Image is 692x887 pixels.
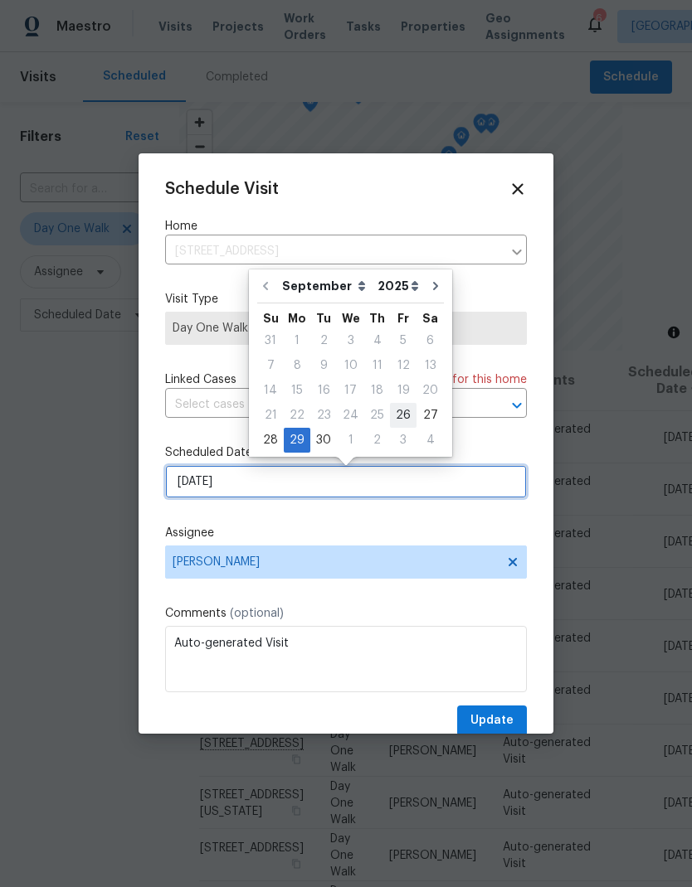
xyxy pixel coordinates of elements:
label: Scheduled Date [165,444,527,461]
div: 28 [257,429,284,452]
div: 26 [390,404,417,427]
div: 3 [337,329,364,352]
abbr: Wednesday [342,313,360,324]
div: Sat Sep 20 2025 [417,378,444,403]
input: Enter in an address [165,239,502,264]
button: Go to previous month [253,269,278,303]
div: Sun Aug 31 2025 [257,328,284,353]
div: Thu Sep 04 2025 [364,328,390,353]
select: Month [278,274,373,298]
div: Tue Sep 30 2025 [310,428,337,453]
div: Thu Sep 11 2025 [364,353,390,378]
div: 3 [390,429,417,452]
label: Comments [165,605,527,622]
abbr: Tuesday [316,313,331,324]
div: Sat Sep 27 2025 [417,403,444,428]
div: 31 [257,329,284,352]
div: Wed Sep 03 2025 [337,328,364,353]
div: 6 [417,329,444,352]
div: 20 [417,379,444,402]
div: Fri Sep 12 2025 [390,353,417,378]
div: 16 [310,379,337,402]
div: 22 [284,404,310,427]
div: Mon Sep 29 2025 [284,428,310,453]
div: 12 [390,354,417,377]
label: Visit Type [165,291,527,308]
div: 17 [337,379,364,402]
label: Home [165,218,527,235]
div: Mon Sep 08 2025 [284,353,310,378]
div: Tue Sep 16 2025 [310,378,337,403]
div: Tue Sep 09 2025 [310,353,337,378]
div: 10 [337,354,364,377]
div: 18 [364,379,390,402]
span: Close [509,180,527,198]
div: 11 [364,354,390,377]
div: Wed Sep 24 2025 [337,403,364,428]
button: Open [505,394,529,417]
div: 7 [257,354,284,377]
abbr: Friday [397,313,409,324]
div: 1 [284,329,310,352]
div: 25 [364,404,390,427]
div: Sun Sep 28 2025 [257,428,284,453]
div: Wed Sep 17 2025 [337,378,364,403]
div: Mon Sep 15 2025 [284,378,310,403]
button: Update [457,705,527,736]
button: Go to next month [423,269,448,303]
div: 2 [364,429,390,452]
div: 29 [284,429,310,452]
div: Wed Oct 01 2025 [337,428,364,453]
div: Thu Sep 25 2025 [364,403,390,428]
div: Fri Sep 19 2025 [390,378,417,403]
div: 30 [310,429,337,452]
span: Day One Walk [173,320,519,337]
div: 5 [390,329,417,352]
select: Year [373,274,423,298]
div: 8 [284,354,310,377]
div: 23 [310,404,337,427]
div: 24 [337,404,364,427]
div: 4 [417,429,444,452]
div: 9 [310,354,337,377]
span: Update [470,710,514,731]
div: Thu Oct 02 2025 [364,428,390,453]
div: Sat Sep 13 2025 [417,353,444,378]
div: Sun Sep 21 2025 [257,403,284,428]
input: M/D/YYYY [165,465,527,498]
div: Sun Sep 07 2025 [257,353,284,378]
label: Assignee [165,525,527,541]
div: 19 [390,379,417,402]
div: Wed Sep 10 2025 [337,353,364,378]
div: Fri Oct 03 2025 [390,428,417,453]
div: Mon Sep 01 2025 [284,328,310,353]
abbr: Thursday [369,313,385,324]
abbr: Monday [288,313,306,324]
div: 13 [417,354,444,377]
div: 15 [284,379,310,402]
div: Sat Sep 06 2025 [417,328,444,353]
span: [PERSON_NAME] [173,555,498,569]
div: Sun Sep 14 2025 [257,378,284,403]
div: 2 [310,329,337,352]
input: Select cases [165,392,480,418]
div: Fri Sep 26 2025 [390,403,417,428]
abbr: Saturday [422,313,438,324]
div: Tue Sep 02 2025 [310,328,337,353]
div: 21 [257,404,284,427]
abbr: Sunday [263,313,279,324]
span: Schedule Visit [165,181,279,197]
div: 27 [417,404,444,427]
div: Thu Sep 18 2025 [364,378,390,403]
div: Mon Sep 22 2025 [284,403,310,428]
div: 14 [257,379,284,402]
div: 4 [364,329,390,352]
span: Linked Cases [165,371,236,388]
div: Sat Oct 04 2025 [417,428,444,453]
textarea: Auto-generated Visit [165,626,527,692]
div: Fri Sep 05 2025 [390,328,417,353]
span: (optional) [230,608,284,619]
div: 1 [337,429,364,452]
div: Tue Sep 23 2025 [310,403,337,428]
